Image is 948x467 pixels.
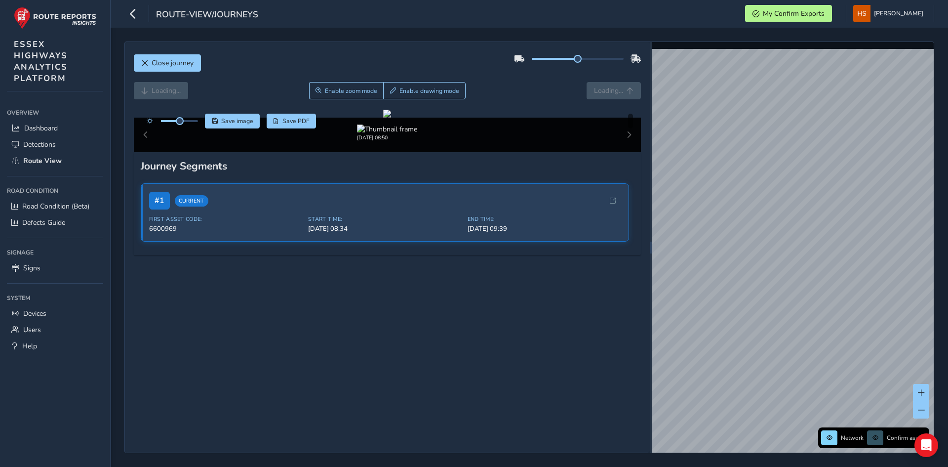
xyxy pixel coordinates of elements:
div: Journey Segments [141,159,634,173]
a: Route View [7,153,103,169]
div: System [7,291,103,305]
button: [PERSON_NAME] [853,5,927,22]
span: Save PDF [282,117,310,125]
a: Dashboard [7,120,103,136]
span: [PERSON_NAME] [874,5,923,22]
span: [DATE] 09:39 [468,224,621,233]
div: Overview [7,105,103,120]
span: Users [23,325,41,335]
a: Detections [7,136,103,153]
span: Devices [23,309,46,318]
span: # 1 [149,192,170,210]
a: Defects Guide [7,214,103,231]
button: Save [205,114,260,128]
span: route-view/journeys [156,8,258,22]
span: Current [175,195,208,207]
button: My Confirm Exports [745,5,832,22]
span: ESSEX HIGHWAYS ANALYTICS PLATFORM [14,39,68,84]
span: End Time: [468,215,621,223]
button: Zoom [309,82,384,99]
a: Devices [7,305,103,322]
span: First Asset Code: [149,215,303,223]
span: Confirm assets [887,434,926,442]
a: Road Condition (Beta) [7,198,103,214]
img: rr logo [14,7,96,29]
span: Network [841,434,864,442]
span: Save image [221,117,253,125]
img: diamond-layout [853,5,870,22]
div: Road Condition [7,183,103,198]
span: Signs [23,263,40,273]
div: Open Intercom Messenger [914,433,938,457]
span: Detections [23,140,56,149]
a: Signs [7,260,103,276]
span: Enable zoom mode [325,87,377,95]
a: Help [7,338,103,354]
span: Help [22,341,37,351]
a: Users [7,322,103,338]
span: Start Time: [308,215,462,223]
span: Enable drawing mode [399,87,459,95]
div: Signage [7,245,103,260]
span: [DATE] 08:34 [308,224,462,233]
button: PDF [267,114,316,128]
img: Thumbnail frame [357,125,417,134]
button: Draw [383,82,466,99]
span: Dashboard [24,124,58,133]
span: 6600969 [149,224,303,233]
span: My Confirm Exports [763,9,825,18]
span: Road Condition (Beta) [22,202,89,211]
button: Close journey [134,54,201,72]
span: Route View [23,156,62,166]
div: [DATE] 08:50 [357,134,417,141]
span: Close journey [152,58,194,68]
span: Defects Guide [22,218,65,227]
